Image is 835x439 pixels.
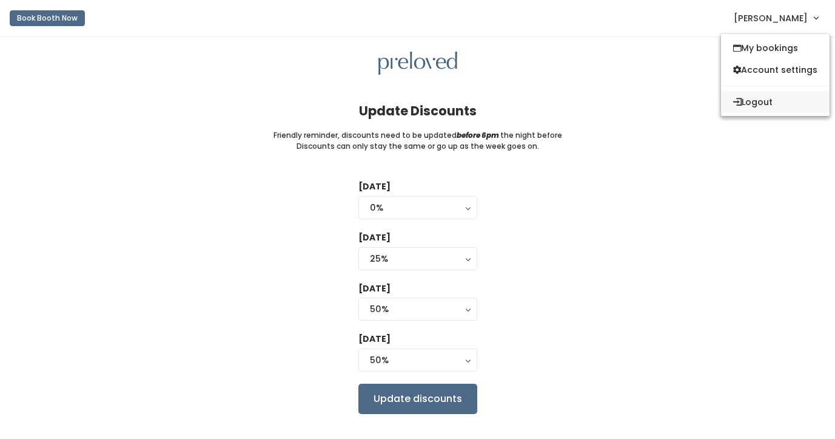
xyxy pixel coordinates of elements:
[10,5,85,32] a: Book Booth Now
[358,247,477,270] button: 25%
[370,252,466,265] div: 25%
[721,91,830,113] button: Logout
[358,282,391,295] label: [DATE]
[378,52,457,75] img: preloved logo
[370,201,466,214] div: 0%
[358,298,477,321] button: 50%
[721,59,830,81] a: Account settings
[358,384,477,414] input: Update discounts
[358,333,391,345] label: [DATE]
[370,353,466,367] div: 50%
[359,104,477,118] h4: Update Discounts
[297,141,539,152] small: Discounts can only stay the same or go up as the week goes on.
[457,130,499,140] i: before 6pm
[358,180,391,193] label: [DATE]
[370,302,466,316] div: 50%
[358,196,477,219] button: 0%
[10,10,85,26] button: Book Booth Now
[722,5,830,31] a: [PERSON_NAME]
[734,12,808,25] span: [PERSON_NAME]
[721,37,830,59] a: My bookings
[358,231,391,244] label: [DATE]
[273,130,562,141] small: Friendly reminder, discounts need to be updated the night before
[358,349,477,372] button: 50%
